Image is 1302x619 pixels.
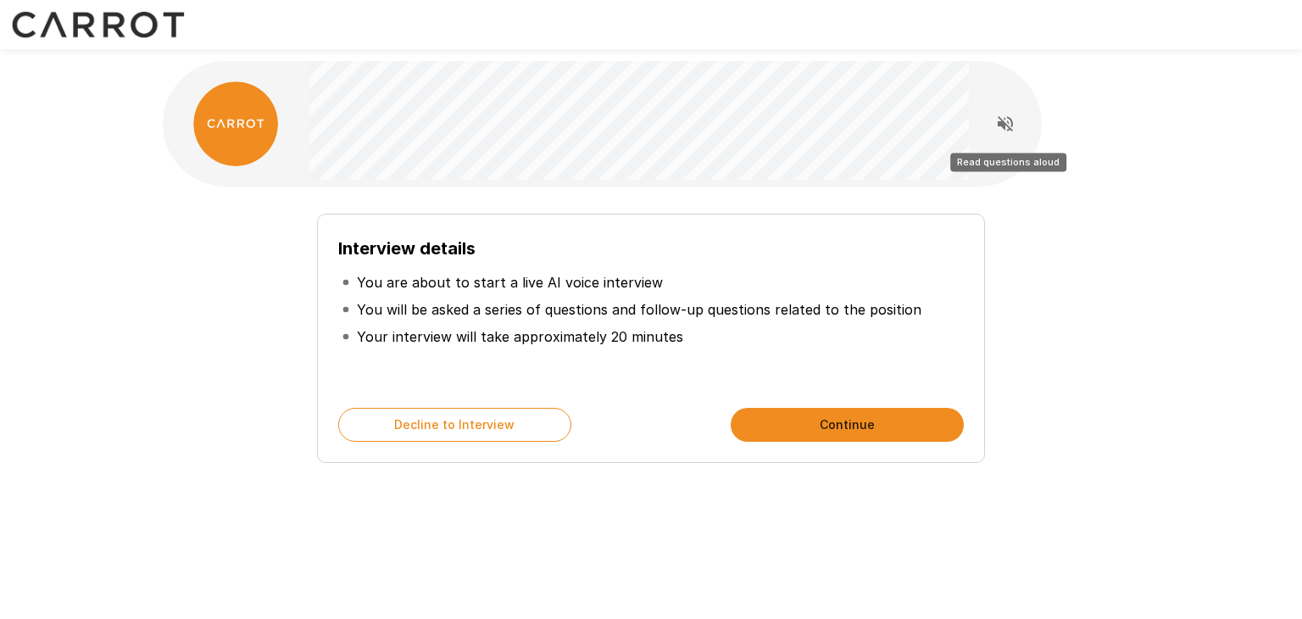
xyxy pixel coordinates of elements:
[950,153,1066,171] div: Read questions aloud
[988,107,1022,141] button: Read questions aloud
[338,408,571,442] button: Decline to Interview
[338,238,476,259] b: Interview details
[193,81,278,166] img: carrot_logo.png
[357,326,683,347] p: Your interview will take approximately 20 minutes
[731,408,964,442] button: Continue
[357,299,921,320] p: You will be asked a series of questions and follow-up questions related to the position
[357,272,663,293] p: You are about to start a live AI voice interview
